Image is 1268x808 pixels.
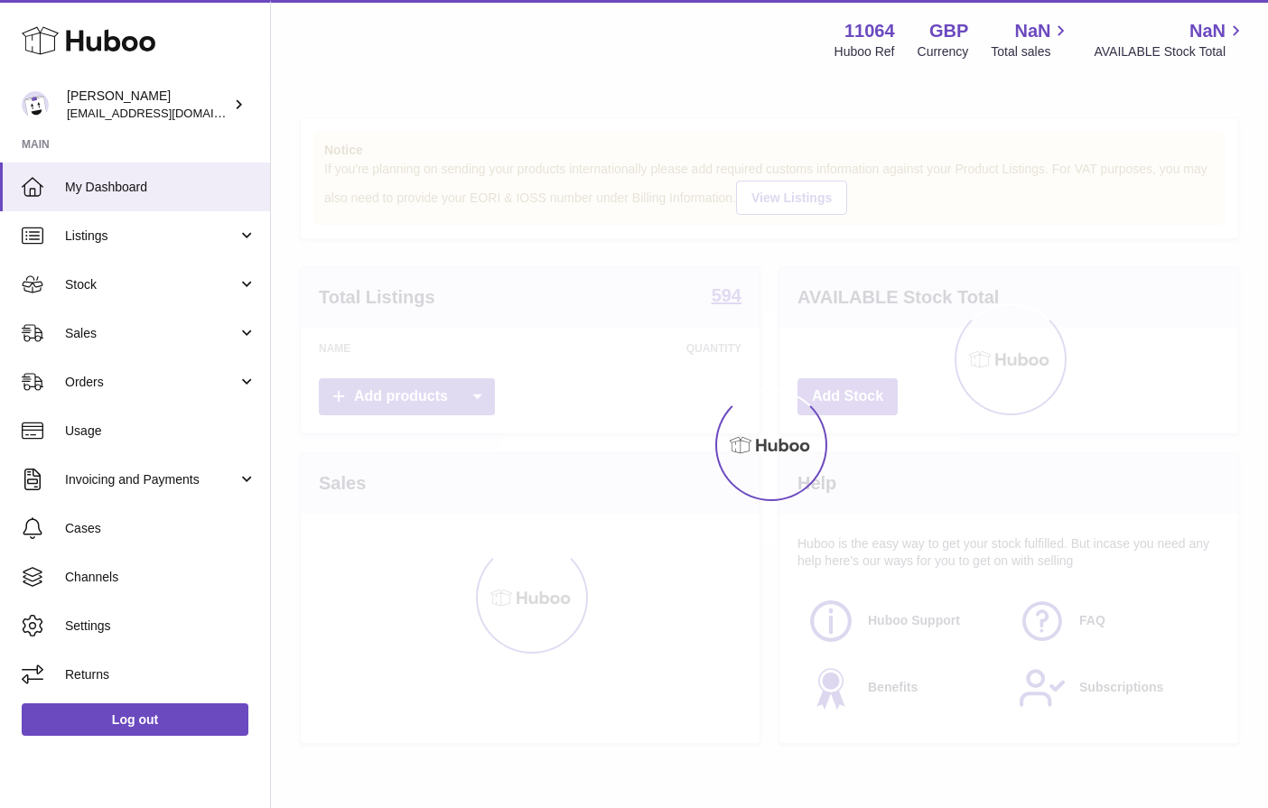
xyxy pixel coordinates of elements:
[65,666,256,683] span: Returns
[991,19,1071,60] a: NaN Total sales
[65,520,256,537] span: Cases
[65,423,256,440] span: Usage
[1094,43,1246,60] span: AVAILABLE Stock Total
[929,19,968,43] strong: GBP
[65,276,238,293] span: Stock
[1014,19,1050,43] span: NaN
[65,374,238,391] span: Orders
[65,471,238,488] span: Invoicing and Payments
[918,43,969,60] div: Currency
[834,43,895,60] div: Huboo Ref
[65,569,256,586] span: Channels
[65,179,256,196] span: My Dashboard
[65,325,238,342] span: Sales
[991,43,1071,60] span: Total sales
[844,19,895,43] strong: 11064
[22,91,49,118] img: imichellrs@gmail.com
[65,228,238,245] span: Listings
[67,88,229,122] div: [PERSON_NAME]
[67,106,266,120] span: [EMAIL_ADDRESS][DOMAIN_NAME]
[1189,19,1226,43] span: NaN
[65,618,256,635] span: Settings
[22,703,248,736] a: Log out
[1094,19,1246,60] a: NaN AVAILABLE Stock Total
